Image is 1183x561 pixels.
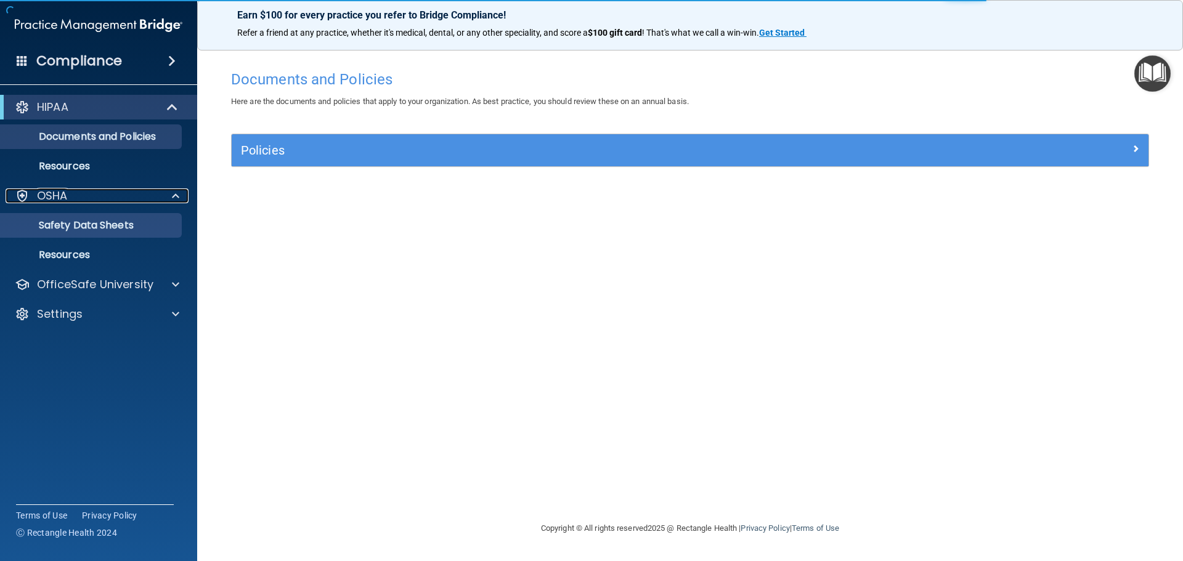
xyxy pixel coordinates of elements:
[465,509,915,548] div: Copyright © All rights reserved 2025 @ Rectangle Health | |
[8,160,176,172] p: Resources
[37,100,68,115] p: HIPAA
[15,307,179,321] a: Settings
[15,188,179,203] a: OSHA
[759,28,805,38] strong: Get Started
[37,277,153,292] p: OfficeSafe University
[15,100,179,115] a: HIPAA
[8,249,176,261] p: Resources
[15,277,179,292] a: OfficeSafe University
[15,13,182,38] img: PMB logo
[241,143,910,157] h5: Policies
[8,219,176,232] p: Safety Data Sheets
[792,523,839,533] a: Terms of Use
[8,131,176,143] p: Documents and Policies
[759,28,807,38] a: Get Started
[16,509,67,522] a: Terms of Use
[741,523,789,533] a: Privacy Policy
[241,140,1139,160] a: Policies
[1134,55,1171,92] button: Open Resource Center
[82,509,137,522] a: Privacy Policy
[16,527,117,539] span: Ⓒ Rectangle Health 2024
[36,52,122,70] h4: Compliance
[231,97,689,106] span: Here are the documents and policies that apply to your organization. As best practice, you should...
[588,28,642,38] strong: $100 gift card
[237,9,1143,21] p: Earn $100 for every practice you refer to Bridge Compliance!
[37,307,83,321] p: Settings
[237,28,588,38] span: Refer a friend at any practice, whether it's medical, dental, or any other speciality, and score a
[642,28,759,38] span: ! That's what we call a win-win.
[37,188,68,203] p: OSHA
[231,71,1149,87] h4: Documents and Policies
